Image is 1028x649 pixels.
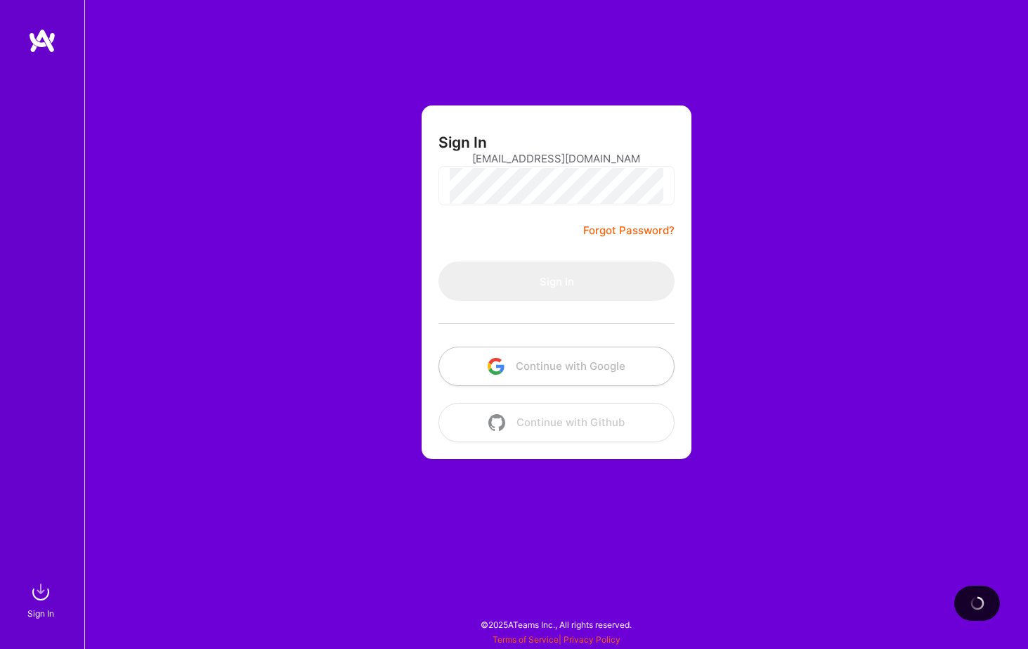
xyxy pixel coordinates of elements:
[27,606,54,621] div: Sign In
[488,414,505,431] img: icon
[27,578,55,606] img: sign in
[30,578,55,621] a: sign inSign In
[472,141,641,176] input: Email...
[968,593,987,612] img: loading
[28,28,56,53] img: logo
[493,634,559,645] a: Terms of Service
[438,134,487,151] h3: Sign In
[438,262,675,301] button: Sign In
[583,222,675,239] a: Forgot Password?
[438,347,675,386] button: Continue with Google
[493,634,620,645] span: |
[438,403,675,442] button: Continue with Github
[84,607,1028,642] div: © 2025 ATeams Inc., All rights reserved.
[488,358,505,375] img: icon
[564,634,620,645] a: Privacy Policy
